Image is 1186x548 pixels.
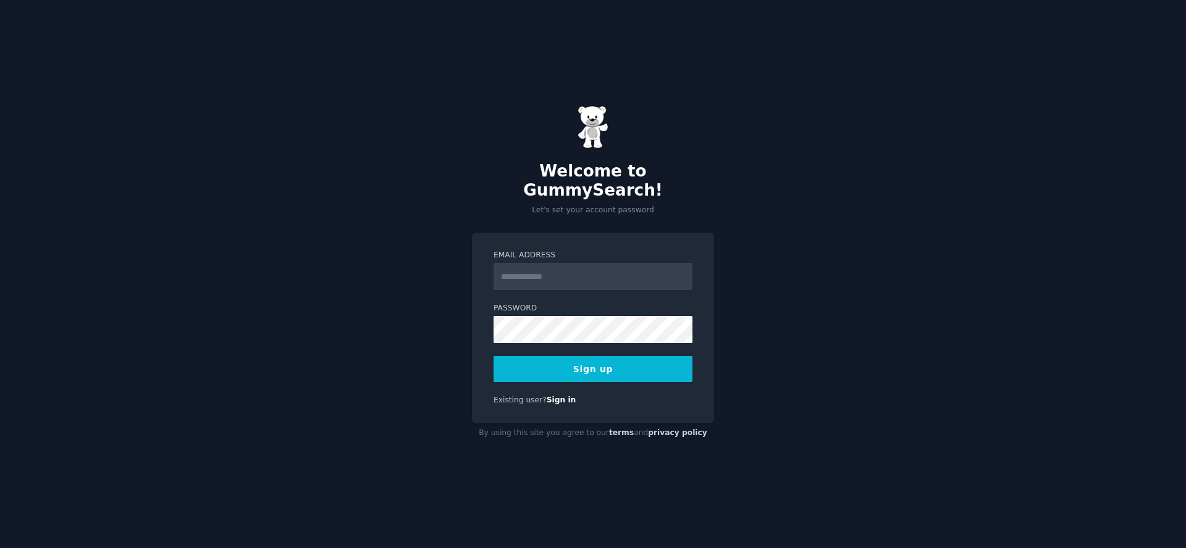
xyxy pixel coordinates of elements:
[494,303,692,314] label: Password
[547,396,576,404] a: Sign in
[494,250,692,261] label: Email Address
[609,428,634,437] a: terms
[472,423,714,443] div: By using this site you agree to our and
[494,356,692,382] button: Sign up
[648,428,707,437] a: privacy policy
[494,396,547,404] span: Existing user?
[472,162,714,201] h2: Welcome to GummySearch!
[578,106,608,149] img: Gummy Bear
[472,205,714,216] p: Let's set your account password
